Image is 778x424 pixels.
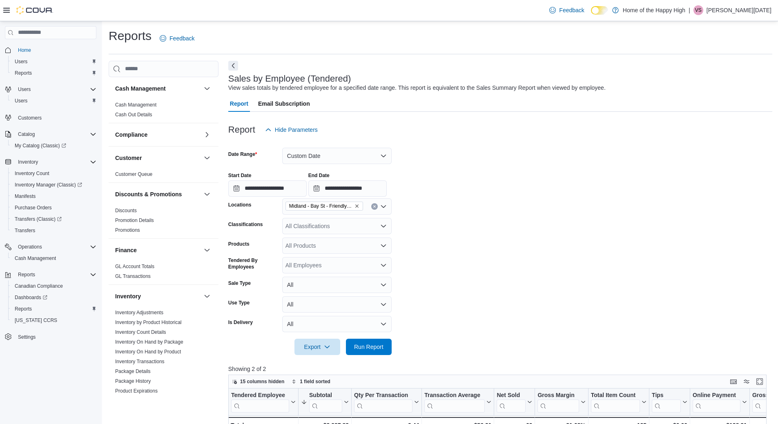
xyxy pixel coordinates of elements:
[115,190,182,198] h3: Discounts & Promotions
[115,339,183,345] a: Inventory On Hand by Package
[115,349,181,355] span: Inventory On Hand by Product
[109,100,218,123] div: Cash Management
[8,140,100,151] a: My Catalog (Classic)
[18,86,31,93] span: Users
[8,168,100,179] button: Inventory Count
[115,292,141,300] h3: Inventory
[115,264,154,269] a: GL Account Totals
[228,365,772,373] p: Showing 2 of 2
[289,202,353,210] span: Midland - Bay St - Friendly Stranger
[11,214,96,224] span: Transfers (Classic)
[115,171,152,177] a: Customer Queue
[15,129,96,139] span: Catalog
[115,154,201,162] button: Customer
[228,319,253,326] label: Is Delivery
[228,61,238,71] button: Next
[11,293,51,302] a: Dashboards
[288,377,334,386] button: 1 field sorted
[11,68,96,78] span: Reports
[11,253,96,263] span: Cash Management
[228,180,307,197] input: Press the down key to open a popover containing a calendar.
[11,68,35,78] a: Reports
[11,203,55,213] a: Purchase Orders
[11,304,35,314] a: Reports
[11,293,96,302] span: Dashboards
[115,131,201,139] button: Compliance
[693,392,740,413] div: Online Payment
[115,154,142,162] h3: Customer
[15,242,45,252] button: Operations
[228,241,250,247] label: Products
[299,339,335,355] span: Export
[15,84,34,94] button: Users
[115,218,154,223] a: Promotion Details
[693,392,747,413] button: Online Payment
[380,223,387,229] button: Open list of options
[15,113,45,123] a: Customers
[115,359,165,364] a: Inventory Transactions
[8,56,100,67] button: Users
[354,204,359,209] button: Remove Midland - Bay St - Friendly Stranger from selection in this group
[309,392,342,400] div: Subtotal
[301,392,349,413] button: Subtotal
[11,96,31,106] a: Users
[115,111,152,118] span: Cash Out Details
[115,217,154,224] span: Promotion Details
[15,182,82,188] span: Inventory Manager (Classic)
[115,388,158,394] span: Product Expirations
[115,84,201,93] button: Cash Management
[15,270,38,280] button: Reports
[729,377,738,386] button: Keyboard shortcuts
[115,131,147,139] h3: Compliance
[652,392,687,413] button: Tips
[240,378,285,385] span: 15 columns hidden
[275,126,318,134] span: Hide Parameters
[591,392,640,400] div: Total Item Count
[309,392,342,413] div: Subtotal
[18,131,35,138] span: Catalog
[115,246,137,254] h3: Finance
[15,216,62,222] span: Transfers (Classic)
[15,294,47,301] span: Dashboards
[228,280,251,286] label: Sale Type
[15,193,36,200] span: Manifests
[8,253,100,264] button: Cash Management
[115,208,137,213] a: Discounts
[2,111,100,123] button: Customers
[202,84,212,93] button: Cash Management
[231,392,289,413] div: Tendered Employee
[115,329,166,335] a: Inventory Count Details
[8,202,100,213] button: Purchase Orders
[15,98,27,104] span: Users
[115,84,166,93] h3: Cash Management
[693,5,703,15] div: Vincent Sunday
[11,180,96,190] span: Inventory Manager (Classic)
[115,190,201,198] button: Discounts & Promotions
[652,392,681,400] div: Tips
[2,156,100,168] button: Inventory
[202,245,212,255] button: Finance
[202,189,212,199] button: Discounts & Promotions
[755,377,765,386] button: Enter fullscreen
[15,157,41,167] button: Inventory
[2,269,100,280] button: Reports
[8,67,100,79] button: Reports
[258,95,310,112] span: Email Subscription
[15,332,96,342] span: Settings
[2,241,100,253] button: Operations
[8,191,100,202] button: Manifests
[11,96,96,106] span: Users
[537,392,579,413] div: Gross Margin
[15,317,57,324] span: [US_STATE] CCRS
[228,300,250,306] label: Use Type
[11,180,85,190] a: Inventory Manager (Classic)
[346,339,392,355] button: Run Report
[15,45,34,55] a: Home
[228,221,263,228] label: Classifications
[707,5,771,15] p: [PERSON_NAME][DATE]
[115,309,163,316] span: Inventory Adjustments
[18,115,42,121] span: Customers
[15,204,52,211] span: Purchase Orders
[15,242,96,252] span: Operations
